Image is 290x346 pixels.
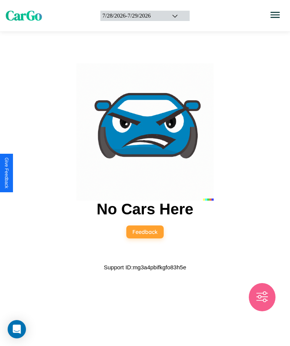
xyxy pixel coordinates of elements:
p: Support ID: mg3a4pbifkgfo83h5e [104,262,186,272]
div: Give Feedback [4,158,9,188]
div: Open Intercom Messenger [8,320,26,338]
button: Feedback [126,225,164,238]
span: CarGo [6,6,42,25]
div: 7 / 28 / 2026 - 7 / 29 / 2026 [102,13,162,19]
h2: No Cars Here [97,201,193,218]
img: car [76,63,214,201]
